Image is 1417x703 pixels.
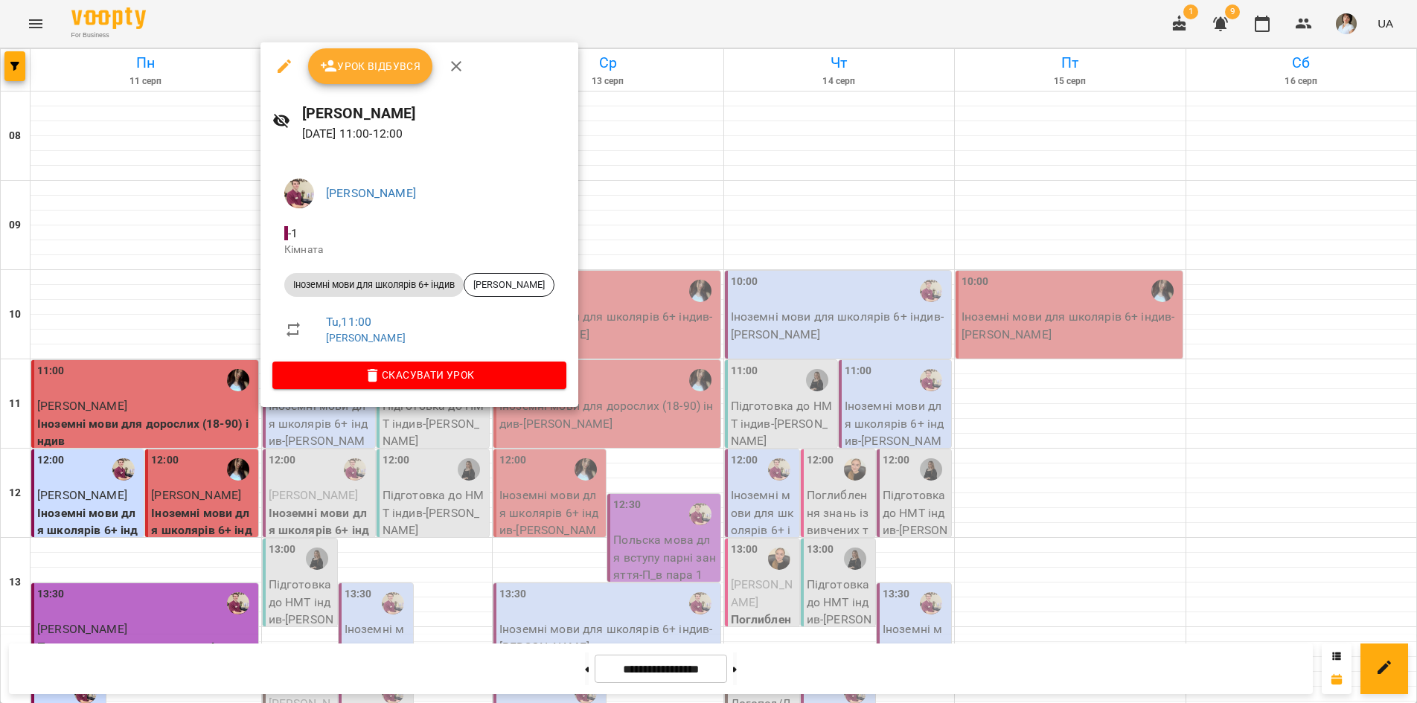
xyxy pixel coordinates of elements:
[326,315,371,329] a: Tu , 11:00
[284,366,554,384] span: Скасувати Урок
[302,102,566,125] h6: [PERSON_NAME]
[320,57,421,75] span: Урок відбувся
[308,48,433,84] button: Урок відбувся
[284,243,554,257] p: Кімната
[284,179,314,208] img: dfc60162b43a0488fe2d90947236d7f9.jpg
[326,332,406,344] a: [PERSON_NAME]
[464,273,554,297] div: [PERSON_NAME]
[284,278,464,292] span: Іноземні мови для школярів 6+ індив
[326,186,416,200] a: [PERSON_NAME]
[302,125,566,143] p: [DATE] 11:00 - 12:00
[464,278,554,292] span: [PERSON_NAME]
[284,226,301,240] span: - 1
[272,362,566,388] button: Скасувати Урок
